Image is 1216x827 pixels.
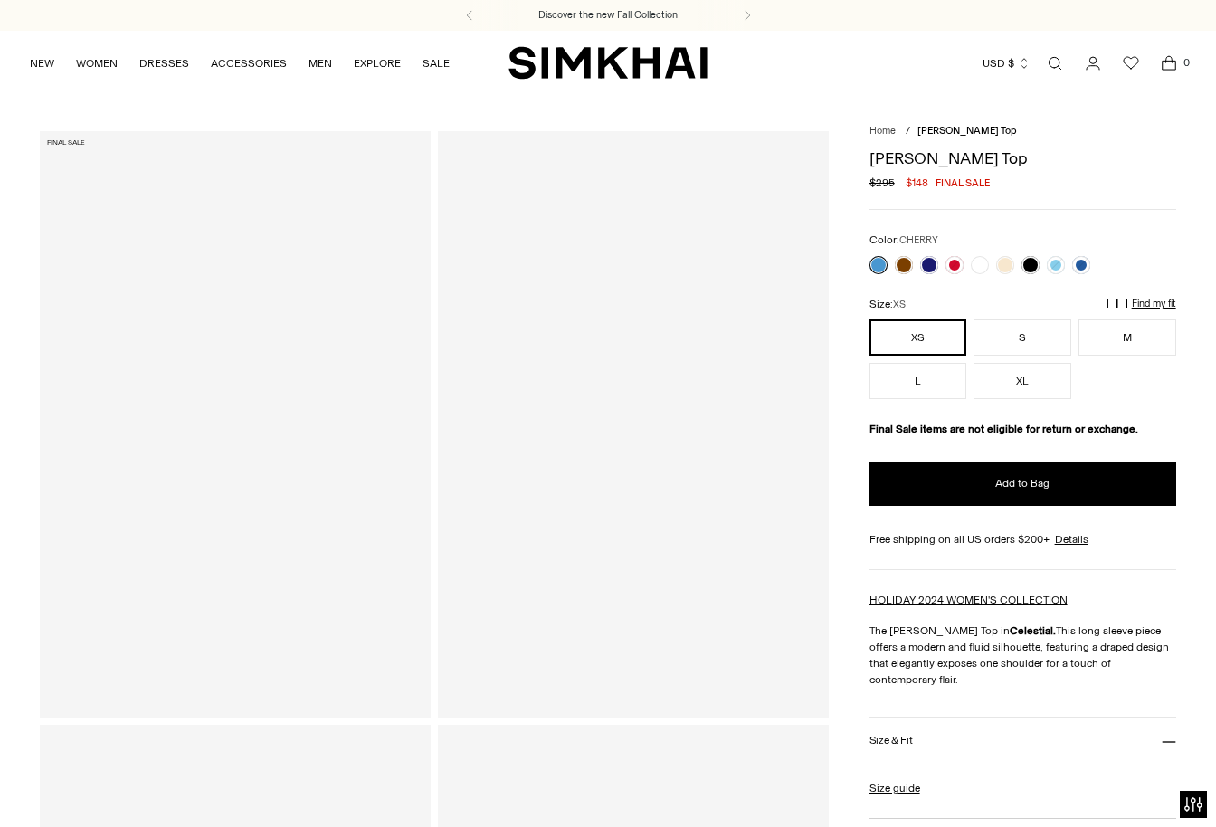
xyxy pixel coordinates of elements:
[869,150,1176,166] h1: [PERSON_NAME] Top
[1075,45,1111,81] a: Go to the account page
[893,299,906,310] span: XS
[869,232,938,249] label: Color:
[1037,45,1073,81] a: Open search modal
[423,43,450,83] a: SALE
[906,124,910,139] div: /
[1010,624,1056,637] strong: Celestial.
[1178,54,1194,71] span: 0
[869,594,1068,606] a: HOLIDAY 2024 WOMEN'S COLLECTION
[1055,531,1088,547] a: Details
[869,623,1176,688] p: The [PERSON_NAME] Top in This long sleeve piece offers a modern and fluid silhouette, featuring a...
[309,43,332,83] a: MEN
[869,363,967,399] button: L
[139,43,189,83] a: DRESSES
[40,131,431,718] a: Alice Top
[995,476,1050,491] span: Add to Bag
[211,43,287,83] a: ACCESSORIES
[1151,45,1187,81] a: Open cart modal
[899,234,938,246] span: CHERRY
[869,780,920,796] a: Size guide
[869,423,1138,435] strong: Final Sale items are not eligible for return or exchange.
[438,131,829,718] a: Alice Top
[869,531,1176,547] div: Free shipping on all US orders $200+
[869,296,906,313] label: Size:
[869,462,1176,506] button: Add to Bag
[974,319,1071,356] button: S
[983,43,1031,83] button: USD $
[869,735,913,746] h3: Size & Fit
[30,43,54,83] a: NEW
[917,125,1017,137] span: [PERSON_NAME] Top
[869,124,1176,139] nav: breadcrumbs
[869,125,896,137] a: Home
[869,319,967,356] button: XS
[508,45,708,81] a: SIMKHAI
[1113,45,1149,81] a: Wishlist
[1078,319,1176,356] button: M
[869,175,895,191] s: $295
[354,43,401,83] a: EXPLORE
[538,8,678,23] a: Discover the new Fall Collection
[76,43,118,83] a: WOMEN
[974,363,1071,399] button: XL
[869,718,1176,764] button: Size & Fit
[906,175,928,191] span: $148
